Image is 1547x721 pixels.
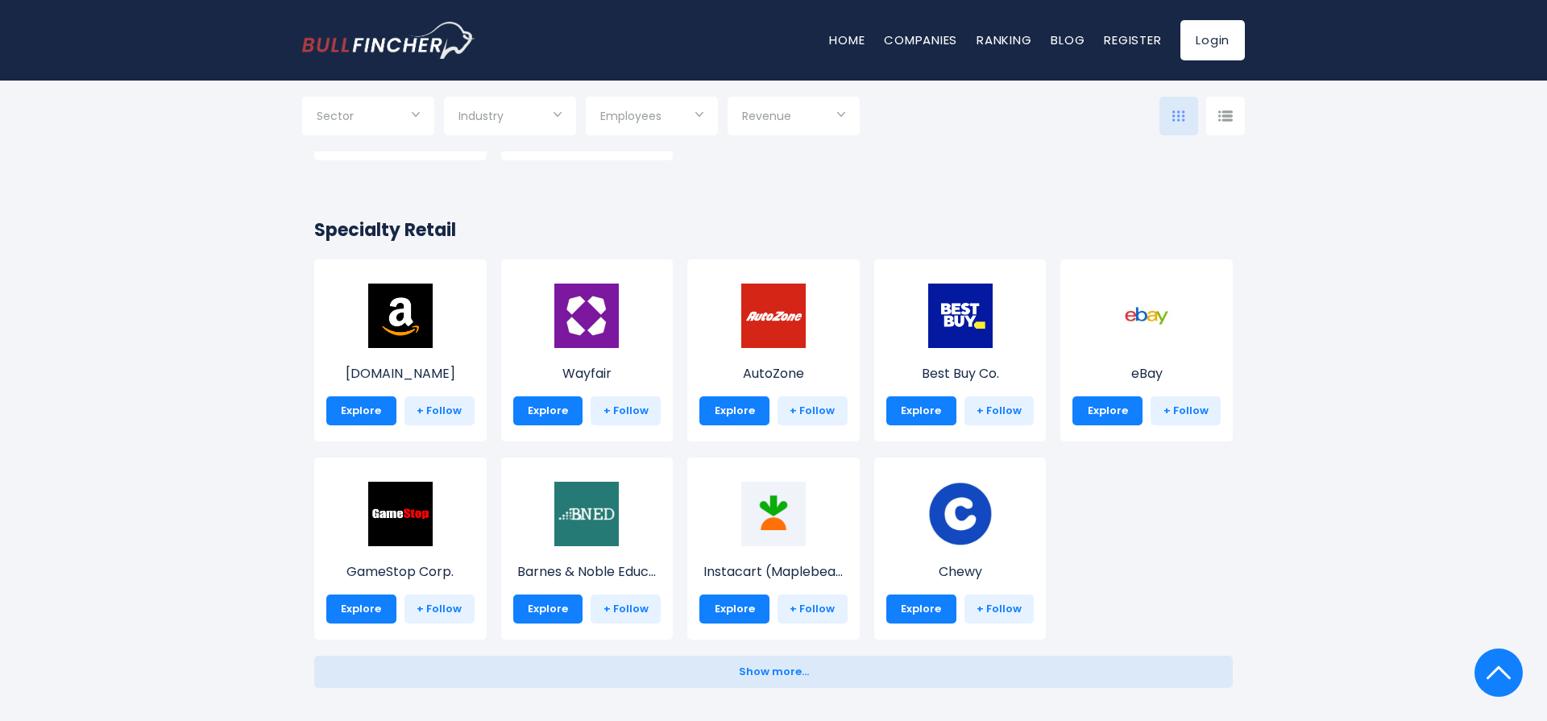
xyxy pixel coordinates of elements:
img: CART.png [741,482,806,546]
a: Explore [326,396,396,425]
a: Go to homepage [302,22,475,59]
p: Instacart (Maplebear) [699,562,848,582]
img: AZO.png [741,284,806,348]
a: Explore [699,595,769,624]
a: + Follow [964,595,1035,624]
a: Chewy [886,512,1035,582]
a: Home [829,31,865,48]
img: EBAY.png [1114,284,1179,348]
img: bullfincher logo [302,22,475,59]
button: Show more... [314,656,1233,688]
p: Barnes & Noble Education [513,562,662,582]
a: Login [1180,20,1245,60]
a: + Follow [591,595,661,624]
a: Explore [326,595,396,624]
h2: Specialty Retail [314,217,1233,243]
p: Wayfair [513,364,662,383]
input: Selection [600,103,703,132]
a: Explore [699,396,769,425]
p: Amazon.com [326,364,475,383]
a: + Follow [964,396,1035,425]
a: Explore [513,396,583,425]
a: + Follow [404,595,475,624]
a: + Follow [778,396,848,425]
a: Register [1104,31,1161,48]
p: Best Buy Co. [886,364,1035,383]
a: AutoZone [699,313,848,383]
img: CHWY.jpeg [928,482,993,546]
a: eBay [1072,313,1221,383]
a: Explore [1072,396,1143,425]
a: Explore [886,595,956,624]
img: BNED.png [554,482,619,546]
input: Selection [458,103,562,132]
img: BBY.png [928,284,993,348]
a: [DOMAIN_NAME] [326,313,475,383]
img: AMZN.png [368,284,433,348]
a: + Follow [778,595,848,624]
span: Employees [600,109,662,123]
span: Show more... [739,666,809,678]
a: Companies [884,31,957,48]
img: GME.png [368,482,433,546]
a: Instacart (Maplebea... [699,512,848,582]
a: Explore [513,595,583,624]
p: eBay [1072,364,1221,383]
a: + Follow [1151,396,1221,425]
p: Chewy [886,562,1035,582]
span: Industry [458,109,504,123]
span: Revenue [742,109,791,123]
img: icon-comp-grid.svg [1172,110,1185,122]
a: Wayfair [513,313,662,383]
a: + Follow [591,396,661,425]
a: Barnes & Noble Educ... [513,512,662,582]
a: Ranking [977,31,1031,48]
input: Selection [317,103,420,132]
p: GameStop Corp. [326,562,475,582]
a: + Follow [404,396,475,425]
a: Blog [1051,31,1085,48]
img: icon-comp-list-view.svg [1218,110,1233,122]
a: Explore [886,396,956,425]
p: AutoZone [699,364,848,383]
span: Sector [317,109,354,123]
a: Best Buy Co. [886,313,1035,383]
input: Selection [742,103,845,132]
img: W.png [554,284,619,348]
a: GameStop Corp. [326,512,475,582]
